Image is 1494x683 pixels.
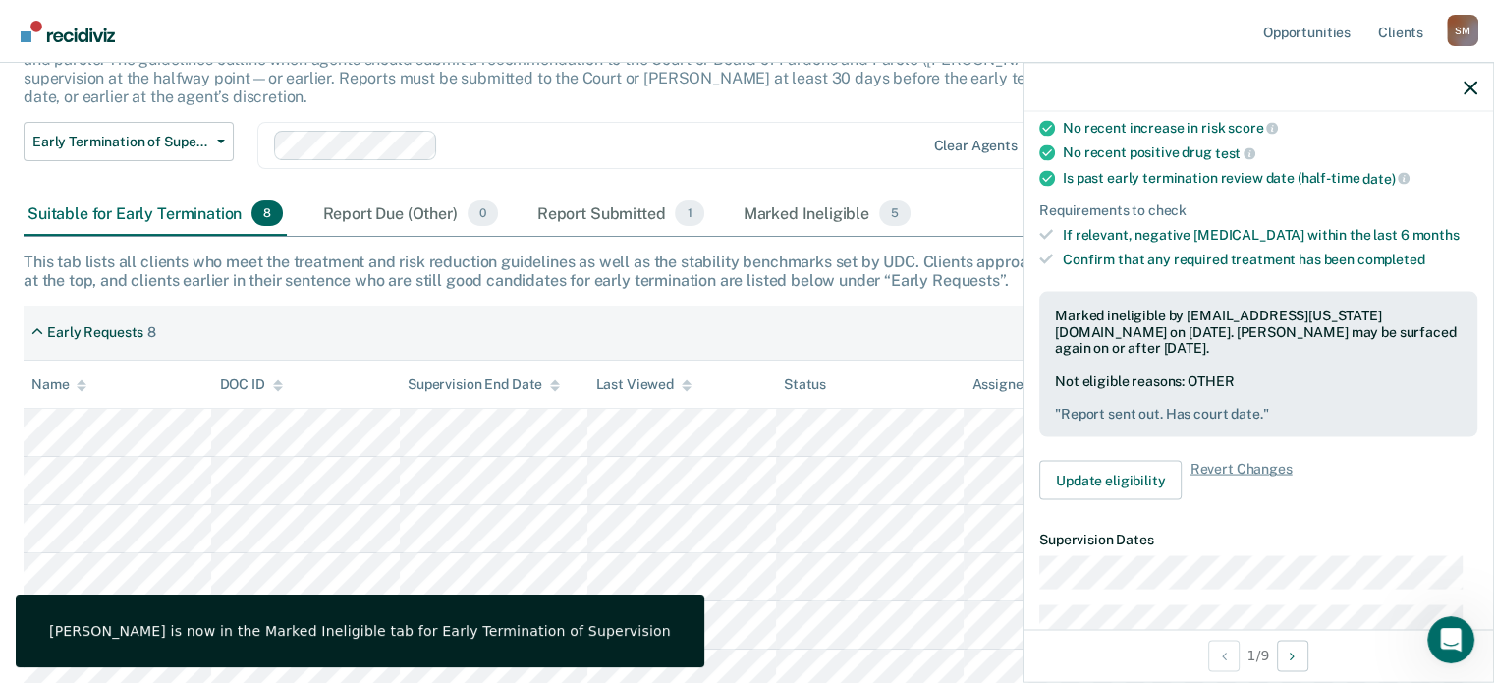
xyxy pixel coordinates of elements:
span: Revert Changes [1190,461,1292,500]
button: Next Opportunity [1277,640,1308,671]
p: The [US_STATE] Sentencing Commission’s 2025 Adult Sentencing, Release, & Supervision Guidelines e... [24,31,1143,107]
button: Profile dropdown button [1447,15,1478,46]
div: 8 [147,324,156,341]
div: Suitable for Early Termination [24,193,287,236]
div: If relevant, negative [MEDICAL_DATA] within the last 6 [1063,227,1477,244]
div: Clear agents [933,138,1017,154]
button: Previous Opportunity [1208,640,1240,671]
div: DOC ID [219,376,282,393]
span: Early Termination of Supervision [32,134,209,150]
div: Last Viewed [595,376,691,393]
div: Marked Ineligible [740,193,915,236]
span: test [1215,144,1255,160]
iframe: Intercom live chat [1427,616,1474,663]
span: completed [1357,251,1425,266]
div: Is past early termination review date (half-time [1063,169,1477,187]
div: No recent increase in risk [1063,119,1477,137]
div: Marked ineligible by [EMAIL_ADDRESS][US_STATE][DOMAIN_NAME] on [DATE]. [PERSON_NAME] may be surfa... [1055,307,1462,356]
div: [PERSON_NAME] is now in the Marked Ineligible tab for Early Termination of Supervision [49,622,671,640]
span: score [1228,120,1278,136]
span: 0 [468,200,498,226]
div: Early Requests [47,324,143,341]
span: date) [1362,170,1410,186]
div: Requirements to check [1039,202,1477,219]
dt: Supervision Dates [1039,532,1477,548]
img: Recidiviz [21,21,115,42]
div: Name [31,376,86,393]
div: 1 / 9 [1024,629,1493,681]
button: Update eligibility [1039,461,1182,500]
span: 5 [879,200,911,226]
div: Supervision End Date [408,376,560,393]
span: 8 [251,200,283,226]
span: months [1411,227,1459,243]
div: Confirm that any required treatment has been [1063,251,1477,267]
pre: " Report sent out. Has court date. " [1055,405,1462,422]
div: Not eligible reasons: OTHER [1055,372,1462,422]
div: Report Submitted [533,193,708,236]
div: Assigned to [971,376,1064,393]
div: This tab lists all clients who meet the treatment and risk reduction guidelines as well as the st... [24,253,1470,290]
div: S M [1447,15,1478,46]
div: Status [784,376,826,393]
span: 1 [675,200,703,226]
div: Report Due (Other) [318,193,501,236]
div: No recent positive drug [1063,144,1477,162]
